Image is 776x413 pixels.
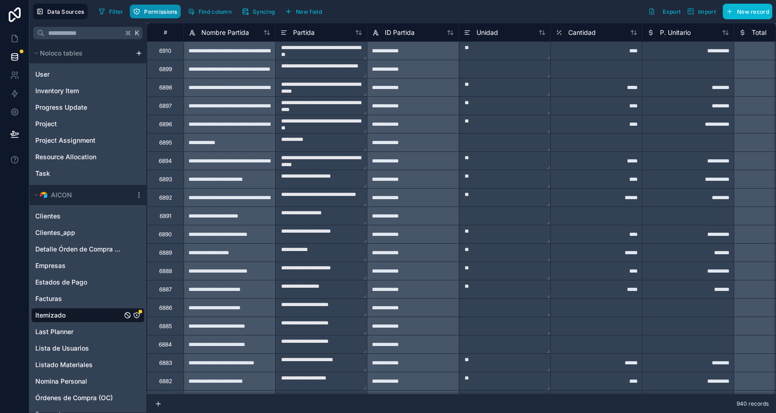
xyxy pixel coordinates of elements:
[737,400,769,407] span: 940 records
[477,28,498,37] span: Unidad
[238,5,278,18] button: Syncing
[144,8,177,15] span: Permissions
[130,5,180,18] button: Permissions
[159,121,172,128] div: 6896
[159,359,172,367] div: 6883
[663,8,681,15] span: Export
[159,304,172,312] div: 6886
[159,249,172,257] div: 6889
[159,341,172,348] div: 6884
[159,268,172,275] div: 6888
[134,30,140,36] span: K
[698,8,716,15] span: Import
[238,5,282,18] a: Syncing
[159,66,172,73] div: 6899
[159,84,172,91] div: 6898
[47,8,84,15] span: Data Sources
[130,5,184,18] a: Permissions
[159,231,172,238] div: 6890
[719,4,772,19] a: New record
[737,8,769,15] span: New record
[33,4,88,19] button: Data Sources
[160,212,172,220] div: 6891
[159,102,172,110] div: 6897
[159,286,172,293] div: 6887
[159,194,172,201] div: 6892
[159,47,172,55] div: 6910
[159,157,172,165] div: 6894
[184,5,235,18] button: Find column
[293,28,315,37] span: Partida
[154,29,177,36] div: #
[296,8,322,15] span: New field
[385,28,415,37] span: ID Partida
[159,139,172,146] div: 6895
[253,8,275,15] span: Syncing
[95,5,127,18] button: Filter
[684,4,719,19] button: Import
[159,378,172,385] div: 6882
[568,28,596,37] span: Cantidad
[645,4,684,19] button: Export
[109,8,123,15] span: Filter
[660,28,691,37] span: P. Unitario
[752,28,766,37] span: Total
[199,8,232,15] span: Find column
[159,323,172,330] div: 6885
[201,28,249,37] span: Nombre Partida
[723,4,772,19] button: New record
[282,5,325,18] button: New field
[159,176,172,183] div: 6893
